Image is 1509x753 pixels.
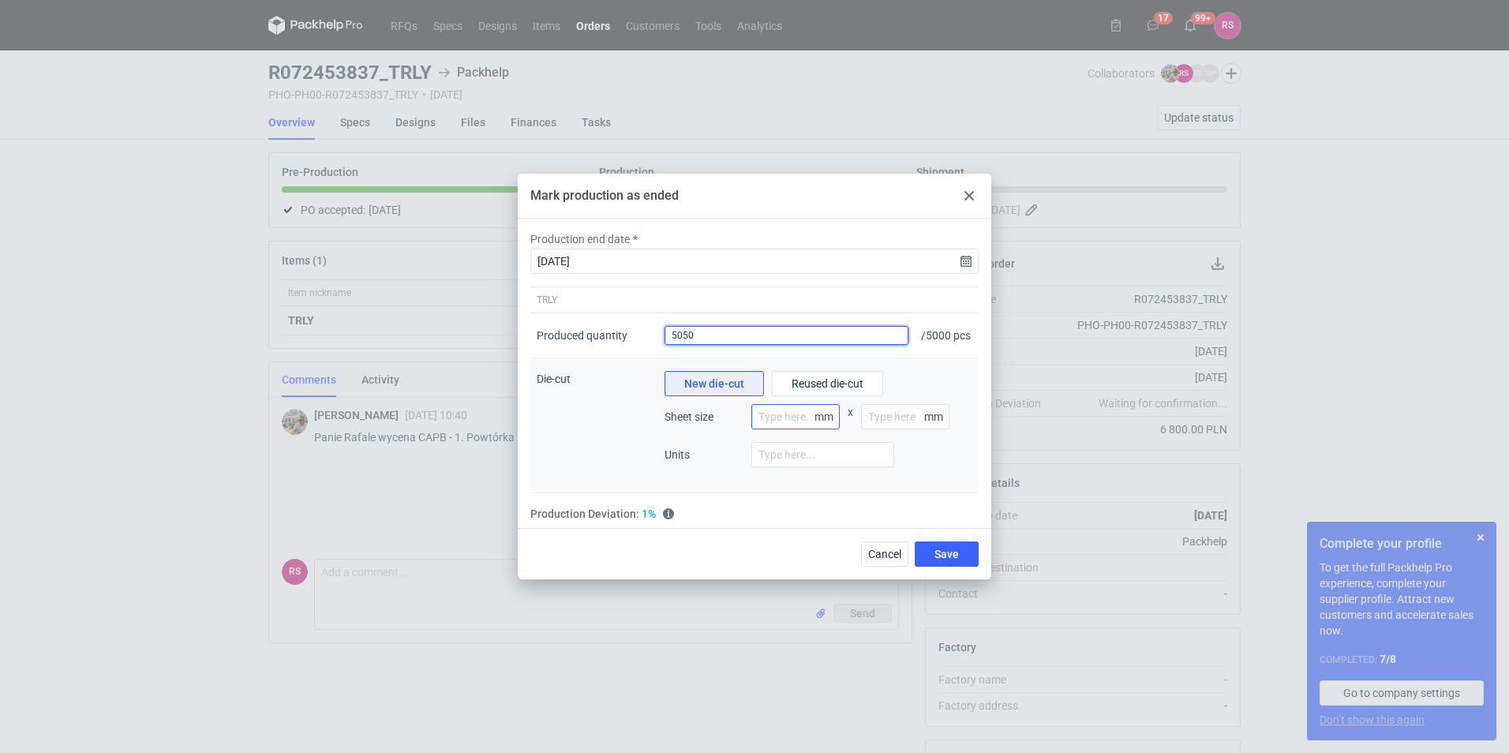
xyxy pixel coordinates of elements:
[924,410,949,423] p: mm
[915,541,979,567] button: Save
[848,404,853,442] span: x
[861,541,908,567] button: Cancel
[814,410,840,423] p: mm
[861,404,949,429] input: Type here...
[537,294,557,306] span: TRLY
[792,378,863,389] span: Reused die-cut
[772,371,883,396] button: Reused die-cut
[530,358,658,493] div: Die-cut
[751,404,840,429] input: Type here...
[530,187,679,204] div: Mark production as ended
[684,378,744,389] span: New die-cut
[665,409,743,425] span: Sheet size
[751,442,894,467] input: Type here...
[530,231,630,247] label: Production end date
[642,506,656,522] span: Excellent
[665,371,764,396] button: New die-cut
[537,328,627,343] div: Produced quantity
[915,313,979,358] div: / 5000 pcs
[934,549,959,560] span: Save
[530,506,979,522] div: Production Deviation:
[868,549,901,560] span: Cancel
[665,447,743,463] span: Units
